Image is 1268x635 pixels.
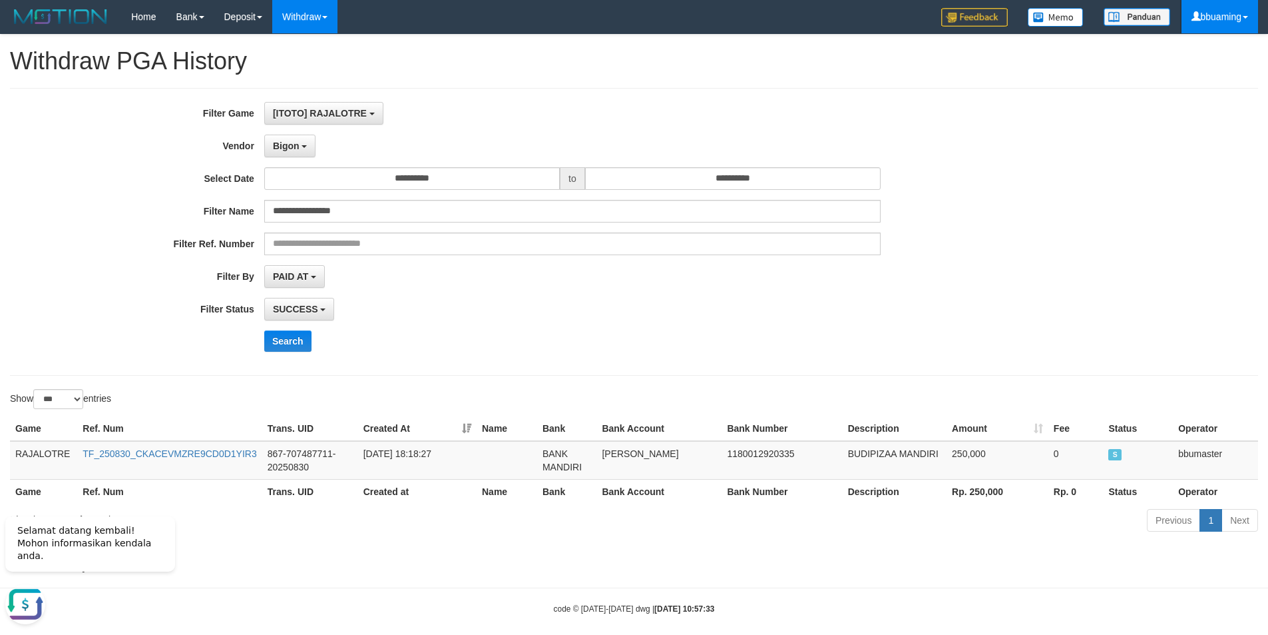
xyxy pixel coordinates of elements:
span: PAID AT [273,271,308,282]
span: [ITOTO] RAJALOTRE [273,108,367,119]
th: Bank Account [596,479,722,504]
th: Description [843,479,947,504]
span: SUCCESS [273,304,318,315]
label: Show entries [10,389,111,409]
th: Fee [1048,416,1104,441]
span: Bigon [273,141,300,151]
button: SUCCESS [264,298,335,320]
th: Name [477,416,537,441]
button: PAID AT [264,265,325,288]
th: Bank Account [596,416,722,441]
td: RAJALOTRE [10,441,77,480]
td: 250,000 [947,441,1048,480]
a: TF_250830_CKACEVMZRE9CD0D1YIR3 [83,448,256,459]
img: Feedback.jpg [941,8,1008,27]
img: panduan.png [1104,8,1170,26]
th: Trans. UID [262,479,358,504]
td: [PERSON_NAME] [596,441,722,480]
img: MOTION_logo.png [10,7,111,27]
th: Status [1103,416,1173,441]
th: Name [477,479,537,504]
th: Amount: activate to sort column ascending [947,416,1048,441]
th: Ref. Num [77,479,262,504]
th: Status [1103,479,1173,504]
th: Game [10,479,77,504]
th: Bank Number [722,479,842,504]
th: Created At: activate to sort column ascending [358,416,477,441]
th: Description [843,416,947,441]
th: Ref. Num [77,416,262,441]
button: Bigon [264,135,316,157]
span: to [560,167,585,190]
th: Rp. 0 [1048,479,1104,504]
select: Showentries [33,389,83,409]
button: Open LiveChat chat widget [5,80,45,120]
td: [DATE] 18:18:27 [358,441,477,480]
button: [ITOTO] RAJALOTRE [264,102,383,125]
a: Next [1221,509,1258,532]
a: 1 [1199,509,1222,532]
th: Operator [1173,416,1258,441]
button: Search [264,330,312,352]
img: Button%20Memo.svg [1028,8,1084,27]
th: Bank [537,479,596,504]
td: BANK MANDIRI [537,441,596,480]
th: Trans. UID [262,416,358,441]
th: Rp. 250,000 [947,479,1048,504]
th: Created at [358,479,477,504]
div: Showing 1 to 1 of 1 entries [10,508,519,526]
th: Bank Number [722,416,842,441]
th: Operator [1173,479,1258,504]
h1: Withdraw PGA History [10,48,1258,75]
th: Bank [537,416,596,441]
td: 0 [1048,441,1104,480]
span: SUCCESS [1108,449,1122,460]
small: code © [DATE]-[DATE] dwg | [554,604,715,614]
td: bbumaster [1173,441,1258,480]
td: 1180012920335 [722,441,842,480]
td: 867-707487711-20250830 [262,441,358,480]
strong: [DATE] 10:57:33 [654,604,714,614]
td: BUDIPIZAA MANDIRI [843,441,947,480]
span: Selamat datang kembali! Mohon informasikan kendala anda. [17,21,151,57]
th: Game [10,416,77,441]
a: Previous [1147,509,1200,532]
